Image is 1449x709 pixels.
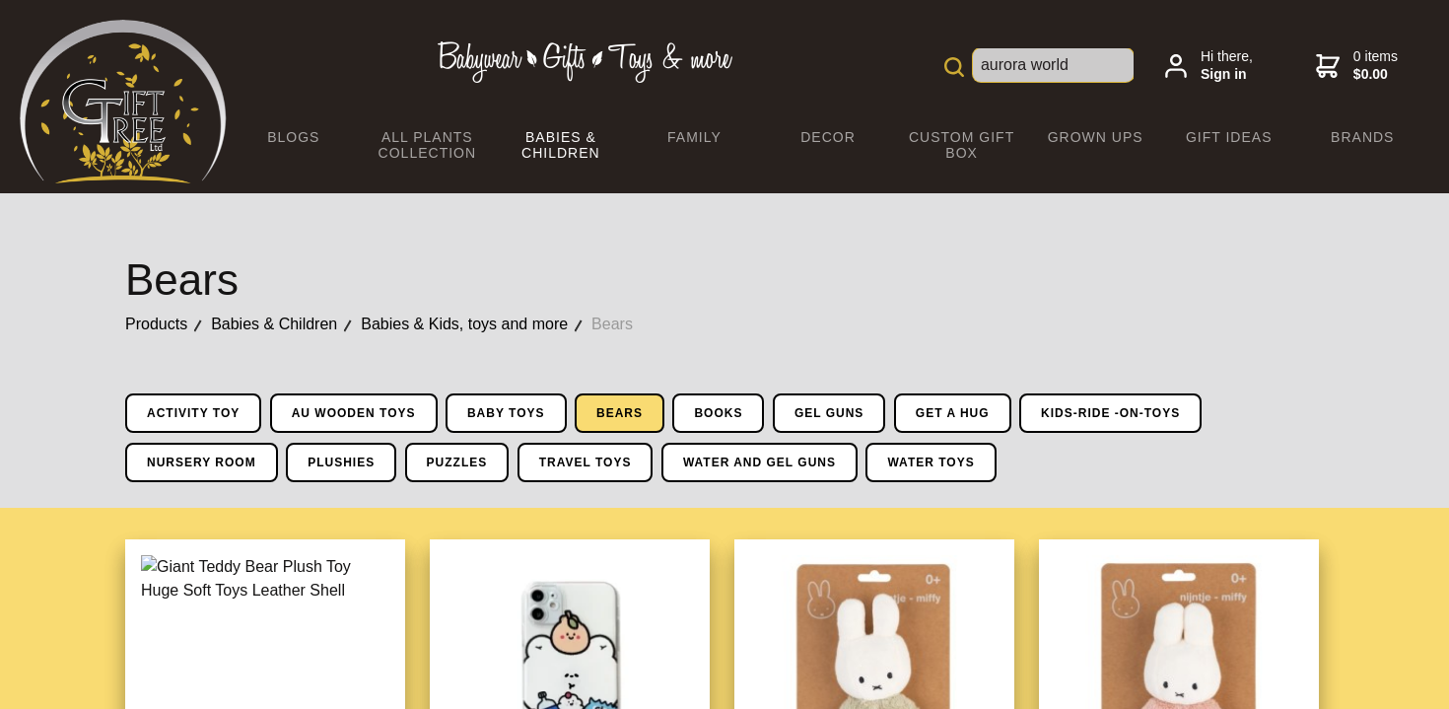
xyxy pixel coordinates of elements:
a: Babies & Kids, toys and more [361,312,591,337]
span: 0 items [1353,48,1398,83]
a: Travel Toys [517,443,654,482]
img: Babyware - Gifts - Toys and more... [20,20,227,183]
a: Gel Guns [773,393,885,433]
img: product search [944,57,964,77]
a: Water and Gel Guns [661,443,858,482]
a: Plushies [286,443,396,482]
a: Brands [1296,116,1430,158]
strong: Sign in [1201,66,1253,84]
a: Babies & Children [494,116,628,174]
input: Site Search [973,48,1134,82]
a: Babies & Children [211,312,361,337]
a: BLOGS [227,116,361,158]
a: AU Wooden Toys [270,393,438,433]
h1: Bears [125,256,1324,304]
a: Baby Toys [446,393,567,433]
a: Products [125,312,211,337]
a: Water Toys [865,443,996,482]
a: Bears [591,312,656,337]
a: Get A Hug [894,393,1011,433]
a: Activity Toy [125,393,261,433]
img: Babywear - Gifts - Toys & more [438,41,733,83]
a: Nursery Room [125,443,278,482]
a: Family [628,116,762,158]
a: 0 items$0.00 [1316,48,1398,83]
a: Gift Ideas [1162,116,1296,158]
a: Bears [575,393,664,433]
strong: $0.00 [1353,66,1398,84]
a: Custom Gift Box [895,116,1029,174]
a: Hi there,Sign in [1165,48,1253,83]
a: All Plants Collection [361,116,495,174]
span: Hi there, [1201,48,1253,83]
a: Puzzles [405,443,510,482]
a: Grown Ups [1028,116,1162,158]
a: Books [672,393,764,433]
a: Kids-Ride -on-Toys [1019,393,1202,433]
a: Decor [761,116,895,158]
